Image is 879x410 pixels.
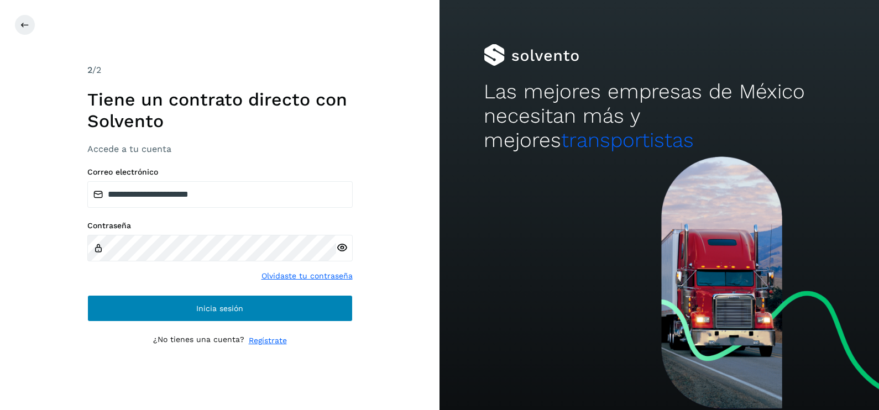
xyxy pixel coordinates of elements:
label: Contraseña [87,221,353,230]
h1: Tiene un contrato directo con Solvento [87,89,353,132]
a: Olvidaste tu contraseña [261,270,353,282]
label: Correo electrónico [87,167,353,177]
button: Inicia sesión [87,295,353,322]
span: transportistas [561,128,694,152]
span: 2 [87,65,92,75]
span: Inicia sesión [196,304,243,312]
div: /2 [87,64,353,77]
p: ¿No tienes una cuenta? [153,335,244,346]
h2: Las mejores empresas de México necesitan más y mejores [484,80,835,153]
a: Regístrate [249,335,287,346]
h3: Accede a tu cuenta [87,144,353,154]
